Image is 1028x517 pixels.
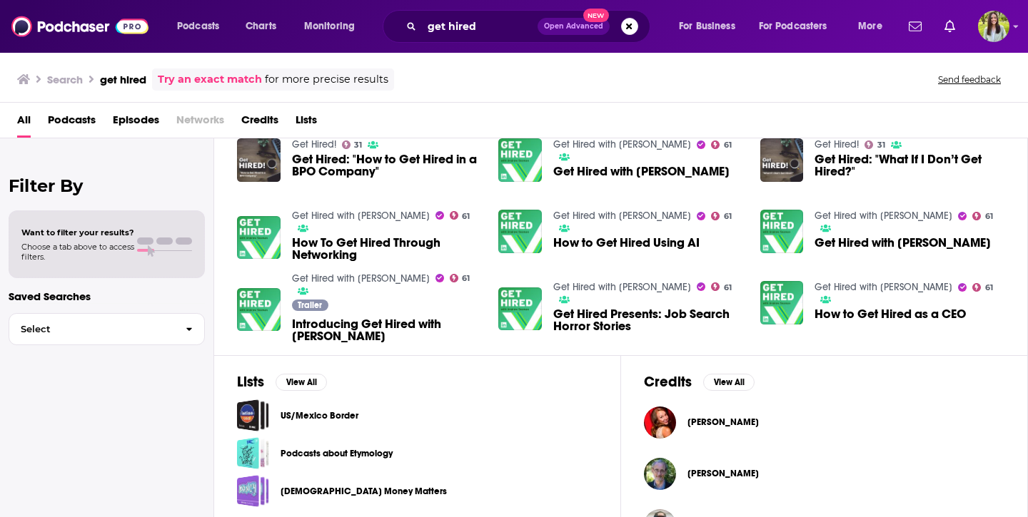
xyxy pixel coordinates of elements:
[9,324,174,334] span: Select
[679,16,735,36] span: For Business
[11,13,148,40] img: Podchaser - Follow, Share and Rate Podcasts
[583,9,609,22] span: New
[644,451,1004,496] button: John BiethanJohn Biethan
[21,242,134,262] span: Choose a tab above to access filters.
[47,73,83,86] h3: Search
[304,16,355,36] span: Monitoring
[9,290,205,303] p: Saved Searches
[669,15,753,38] button: open menu
[17,108,31,138] a: All
[100,73,146,86] h3: get hired
[553,165,730,178] a: Get Hired with Carla Harris
[934,73,1005,86] button: Send feedback
[342,140,363,149] a: 31
[724,142,732,148] span: 61
[687,468,759,479] span: [PERSON_NAME]
[21,227,134,237] span: Want to filter your results?
[498,138,542,182] img: Get Hired with Carla Harris
[815,153,1004,178] a: Get Hired: "What If I Don’t Get Hired?"
[687,416,759,428] a: Laura Eshelman
[296,108,317,138] span: Lists
[237,475,269,507] a: Queer Money Matters
[544,23,603,30] span: Open Advanced
[760,281,804,324] img: How to Get Hired as a CEO
[538,18,610,35] button: Open AdvancedNew
[553,281,691,293] a: Get Hired with Andrew Seaman
[711,282,732,291] a: 61
[687,468,759,479] a: John Biethan
[281,408,358,424] a: US/Mexico Border
[241,108,278,138] a: Credits
[644,399,1004,445] button: Laura EshelmanLaura Eshelman
[237,138,281,182] img: Get Hired: "How to Get Hired in a BPO Company"
[865,140,885,149] a: 31
[237,399,269,431] a: US/Mexico Border
[848,15,900,38] button: open menu
[939,14,961,39] a: Show notifications dropdown
[553,165,730,178] span: Get Hired with [PERSON_NAME]
[815,308,966,320] span: How to Get Hired as a CEO
[236,15,285,38] a: Charts
[48,108,96,138] a: Podcasts
[498,210,542,253] img: How to Get Hired Using AI
[462,213,470,220] span: 61
[760,138,804,182] img: Get Hired: "What If I Don’t Get Hired?"
[276,374,327,391] button: View All
[450,211,470,220] a: 61
[177,16,219,36] span: Podcasts
[553,138,691,150] a: Get Hired with Andrew Seaman
[815,237,991,249] span: Get Hired with [PERSON_NAME]
[815,281,952,293] a: Get Hired with Andrew Seaman
[644,406,676,439] img: Laura Eshelman
[858,16,882,36] span: More
[553,308,743,332] a: Get Hired Presents: Job Search Horror Stories
[750,15,848,38] button: open menu
[724,213,732,220] span: 61
[176,108,224,138] span: Networks
[237,216,281,260] img: How To Get Hired Through Networking
[815,237,991,249] a: Get Hired with Carla Harris
[292,153,482,178] a: Get Hired: "How to Get Hired in a BPO Company"
[760,210,804,253] img: Get Hired with Carla Harris
[815,210,952,222] a: Get Hired with Andrew Seaman
[246,16,276,36] span: Charts
[903,14,927,39] a: Show notifications dropdown
[292,318,482,342] a: Introducing Get Hired with Andrew Seaman
[281,446,393,461] a: Podcasts about Etymology
[265,71,388,88] span: for more precise results
[759,16,827,36] span: For Podcasters
[498,287,542,331] a: Get Hired Presents: Job Search Horror Stories
[294,15,373,38] button: open menu
[978,11,1009,42] span: Logged in as meaghanyoungblood
[113,108,159,138] a: Episodes
[553,237,700,249] a: How to Get Hired Using AI
[292,138,336,150] a: Get Hired!
[292,237,482,261] span: How To Get Hired Through Networking
[711,212,732,220] a: 61
[237,437,269,469] a: Podcasts about Etymology
[815,138,859,150] a: Get Hired!
[450,274,470,282] a: 61
[9,175,205,196] h2: Filter By
[978,11,1009,42] button: Show profile menu
[644,458,676,490] a: John Biethan
[292,210,430,222] a: Get Hired with Andrew Seaman
[237,373,264,391] h2: Lists
[644,373,692,391] h2: Credits
[553,210,691,222] a: Get Hired with Andrew Seaman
